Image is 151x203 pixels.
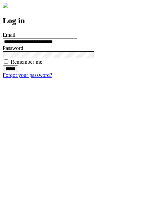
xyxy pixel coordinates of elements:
[3,45,23,51] label: Password
[3,3,8,8] img: logo-4e3dc11c47720685a147b03b5a06dd966a58ff35d612b21f08c02c0306f2b779.png
[3,16,148,25] h2: Log in
[3,72,52,78] a: Forgot your password?
[11,59,42,65] label: Remember me
[3,32,15,38] label: Email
